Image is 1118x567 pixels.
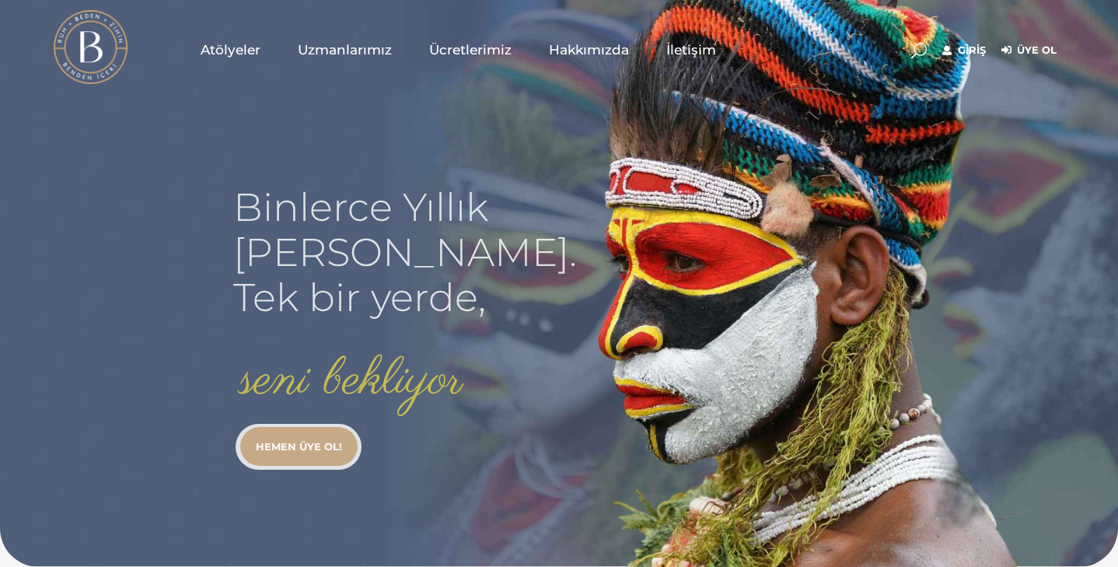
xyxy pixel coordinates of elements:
a: Atölyeler [182,11,279,89]
a: Giriş [942,41,986,60]
img: light logo [54,10,128,84]
a: HEMEN ÜYE OL! [240,427,358,466]
a: Ücretlerimiz [411,11,530,89]
span: Ücretlerimiz [429,41,512,59]
span: Hakkımızda [549,41,629,59]
span: Atölyeler [201,41,260,59]
a: Hakkımızda [530,11,648,89]
rs-layer: seni bekliyor [240,352,463,410]
span: İletişim [666,41,716,59]
span: Uzmanlarımız [298,41,392,59]
rs-layer: Binlerce Yıllık [PERSON_NAME]. Tek bir yerde, [233,185,577,320]
a: Üye Ol [1001,41,1057,60]
a: Uzmanlarımız [279,11,411,89]
a: İletişim [648,11,735,89]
